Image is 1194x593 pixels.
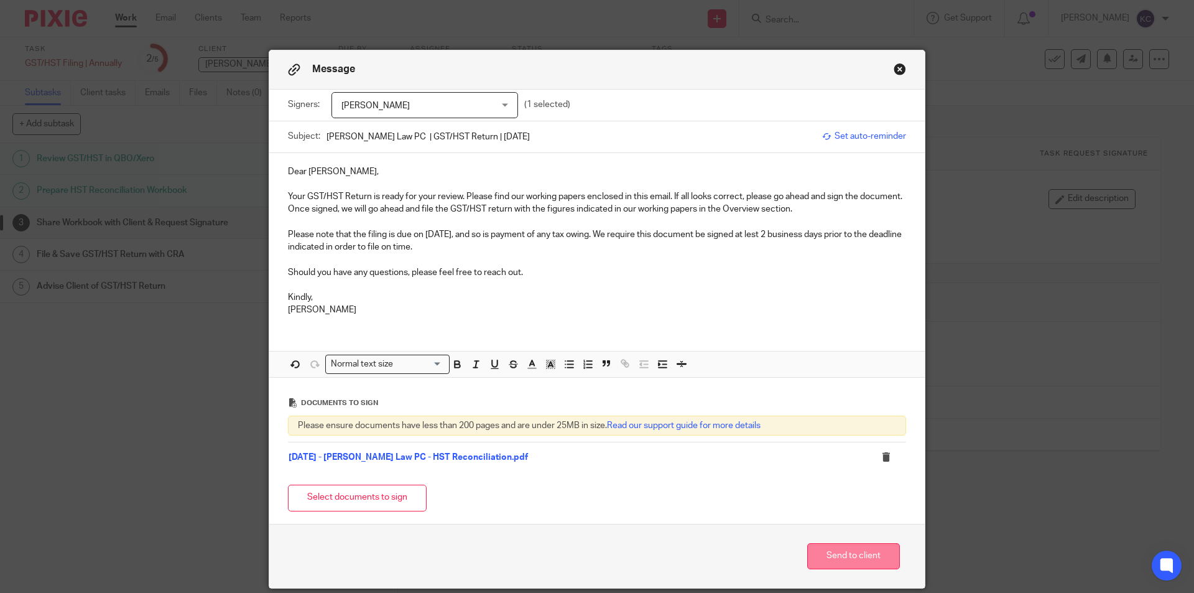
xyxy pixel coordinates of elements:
[328,358,396,371] span: Normal text size
[341,101,410,110] span: [PERSON_NAME]
[288,190,906,216] p: Your GST/HST Return is ready for your review. Please find our working papers enclosed in this ema...
[822,130,906,142] span: Set auto-reminder
[288,304,906,316] p: [PERSON_NAME]
[289,453,528,462] a: [DATE] - [PERSON_NAME] Law PC - HST Reconciliation.pdf
[807,543,900,570] button: Send to client
[288,166,906,178] p: Dear [PERSON_NAME],
[288,416,906,436] div: Please ensure documents have less than 200 pages and are under 25MB in size.
[607,421,761,430] a: Read our support guide for more details
[325,355,450,374] div: Search for option
[288,130,320,142] label: Subject:
[288,485,427,511] button: Select documents to sign
[301,399,378,406] span: Documents to sign
[524,98,570,111] p: (1 selected)
[288,291,906,304] p: Kindly,
[288,266,906,279] p: Should you have any questions, please feel free to reach out.
[288,98,325,111] label: Signers:
[288,228,906,254] p: Please note that the filing is due on [DATE], and so is payment of any tax owing. We require this...
[397,358,442,371] input: Search for option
